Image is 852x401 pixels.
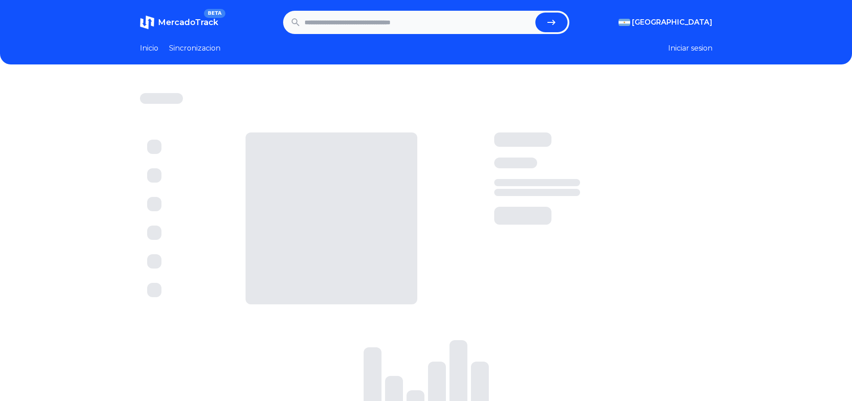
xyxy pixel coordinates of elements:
[204,9,225,18] span: BETA
[632,17,712,28] span: [GEOGRAPHIC_DATA]
[140,15,154,30] img: MercadoTrack
[140,43,158,54] a: Inicio
[619,17,712,28] button: [GEOGRAPHIC_DATA]
[668,43,712,54] button: Iniciar sesion
[169,43,220,54] a: Sincronizacion
[619,19,630,26] img: Argentina
[158,17,218,27] span: MercadoTrack
[140,15,218,30] a: MercadoTrackBETA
